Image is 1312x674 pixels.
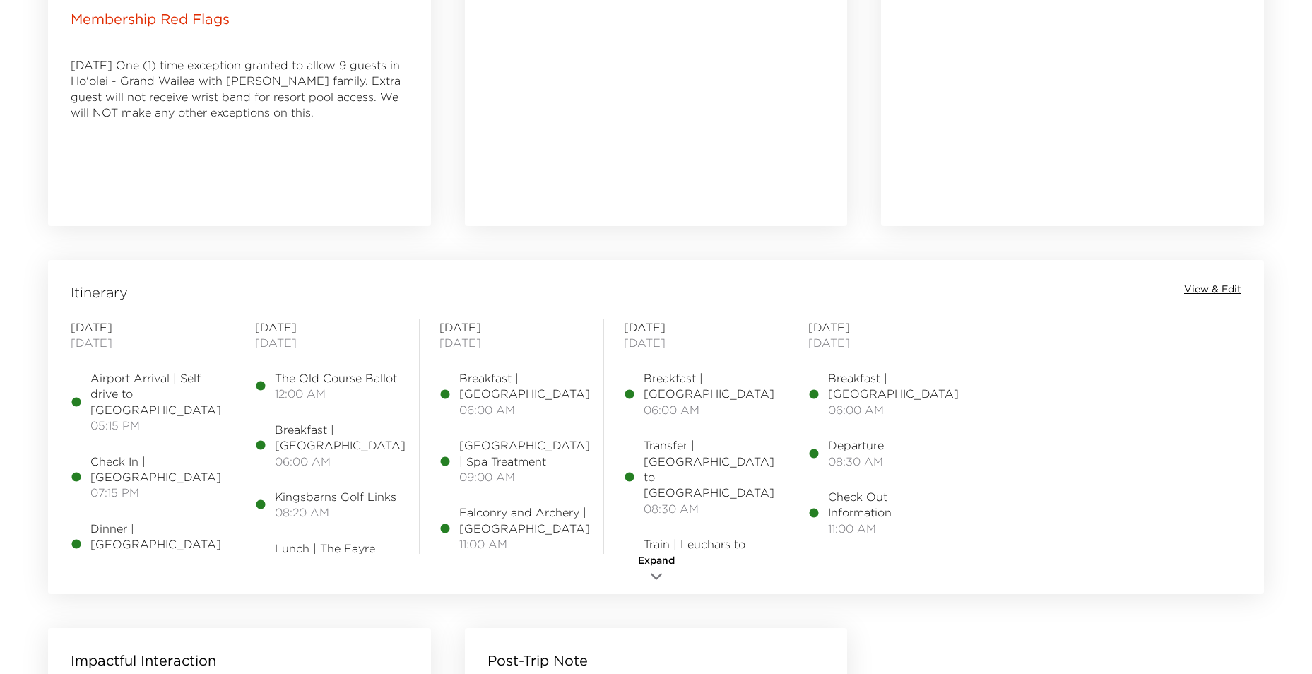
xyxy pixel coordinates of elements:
[275,422,406,454] span: Breakfast | [GEOGRAPHIC_DATA]
[621,554,692,587] button: Expand
[90,454,221,485] span: Check In | [GEOGRAPHIC_DATA]
[644,501,774,516] span: 08:30 AM
[808,319,952,335] span: [DATE]
[71,9,230,29] p: Membership Red Flags
[624,319,768,335] span: [DATE]
[828,454,884,469] span: 08:30 AM
[644,402,774,418] span: 06:00 AM
[624,335,768,350] span: [DATE]
[439,335,584,350] span: [DATE]
[71,335,215,350] span: [DATE]
[459,402,590,418] span: 06:00 AM
[255,319,399,335] span: [DATE]
[71,57,408,121] p: [DATE] One (1) time exception granted to allow 9 guests in Ho'olei - Grand Wailea with [PERSON_NA...
[71,283,128,302] span: Itinerary
[459,504,590,536] span: Falconry and Archery | [GEOGRAPHIC_DATA]
[1184,283,1241,297] button: View & Edit
[90,370,221,418] span: Airport Arrival | Self drive to [GEOGRAPHIC_DATA]
[828,370,959,402] span: Breakfast | [GEOGRAPHIC_DATA]
[828,437,884,453] span: Departure
[459,370,590,402] span: Breakfast | [GEOGRAPHIC_DATA]
[90,418,221,433] span: 05:15 PM
[828,489,952,521] span: Check Out Information
[275,370,397,386] span: The Old Course Ballot
[808,335,952,350] span: [DATE]
[644,437,774,501] span: Transfer | [GEOGRAPHIC_DATA] to [GEOGRAPHIC_DATA]
[275,489,396,504] span: Kingsbarns Golf Links
[90,485,221,500] span: 07:15 PM
[90,521,221,552] span: Dinner | [GEOGRAPHIC_DATA]
[255,335,399,350] span: [DATE]
[439,319,584,335] span: [DATE]
[275,504,396,520] span: 08:20 AM
[487,651,588,670] p: Post-Trip Note
[275,540,399,588] span: Lunch | The Fayre Clubhouse | Kingsbarns Golf Links
[828,402,959,418] span: 06:00 AM
[275,386,397,401] span: 12:00 AM
[638,554,675,568] span: Expand
[644,370,774,402] span: Breakfast | [GEOGRAPHIC_DATA]
[459,536,590,552] span: 11:00 AM
[644,536,774,568] span: Train | Leuchars to [GEOGRAPHIC_DATA]
[71,319,215,335] span: [DATE]
[71,651,216,670] p: Impactful Interaction
[90,552,221,568] span: 08:00 PM
[459,437,590,469] span: [GEOGRAPHIC_DATA] | Spa Treatment
[459,469,590,485] span: 09:00 AM
[828,521,952,536] span: 11:00 AM
[275,454,406,469] span: 06:00 AM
